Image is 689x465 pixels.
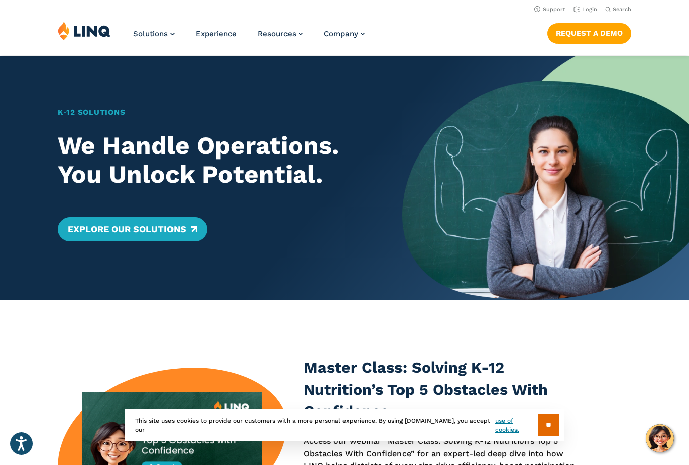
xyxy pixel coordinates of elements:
img: Home Banner [402,56,689,300]
a: Explore Our Solutions [58,217,207,241]
button: Open Search Bar [605,6,631,13]
button: Hello, have a question? Let’s chat. [646,424,674,452]
a: Request a Demo [547,23,631,43]
img: LINQ | K‑12 Software [58,21,111,40]
h3: Master Class: Solving K-12 Nutrition’s Top 5 Obstacles With Confidence [304,356,582,422]
nav: Button Navigation [547,21,631,43]
h2: We Handle Operations. You Unlock Potential. [58,131,374,188]
a: Company [324,29,365,38]
a: Experience [196,29,237,38]
span: Resources [258,29,296,38]
a: Solutions [133,29,175,38]
a: Resources [258,29,303,38]
span: Search [613,6,631,13]
span: Company [324,29,358,38]
a: Support [534,6,565,13]
a: Login [573,6,597,13]
span: Solutions [133,29,168,38]
a: use of cookies. [495,416,538,434]
nav: Primary Navigation [133,21,365,55]
div: This site uses cookies to provide our customers with a more personal experience. By using [DOMAIN... [125,409,564,441]
h1: K‑12 Solutions [58,107,374,118]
